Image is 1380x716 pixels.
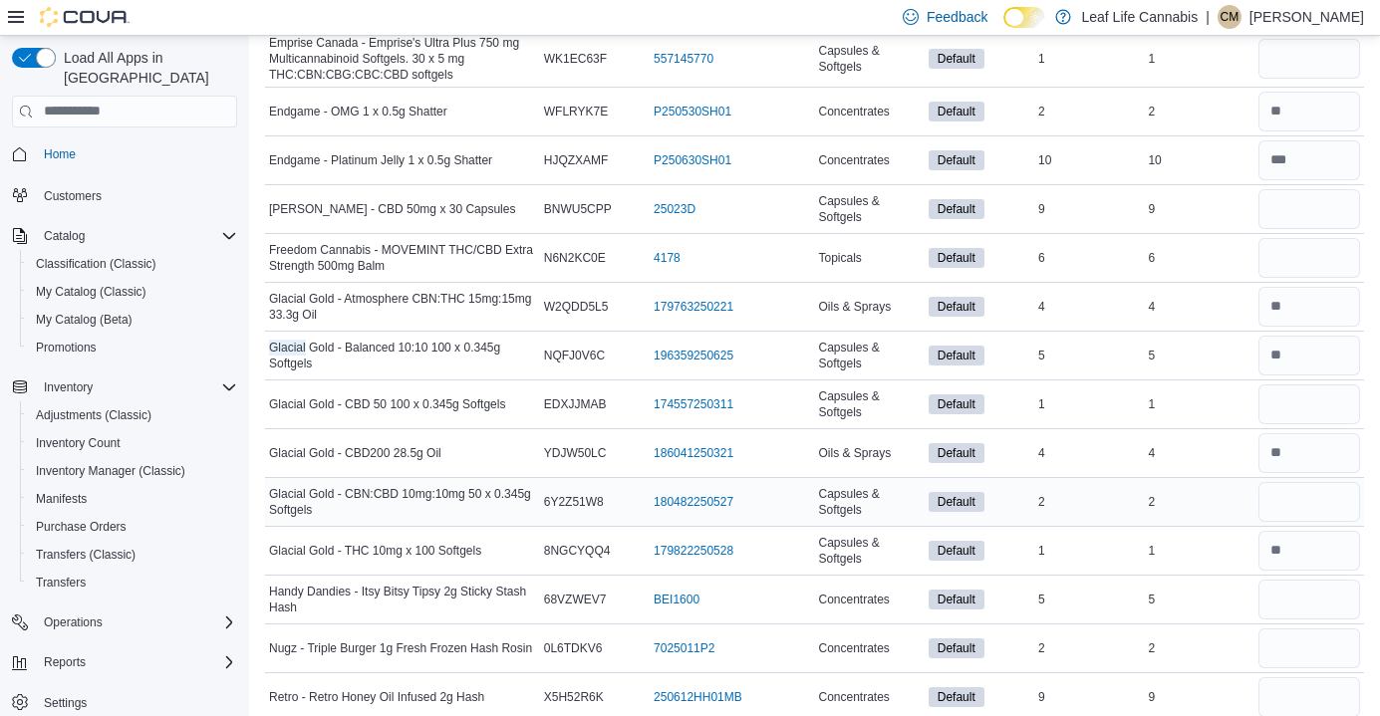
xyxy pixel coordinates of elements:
a: Home [36,142,84,166]
span: Glacial Gold - Atmosphere CBN:THC 15mg:15mg 33.3g Oil [269,291,536,323]
span: Capsules & Softgels [818,340,920,371]
span: [PERSON_NAME] - CBD 50mg x 30 Capsules [269,201,515,217]
button: Manifests [20,485,245,513]
span: Catalog [44,228,85,244]
span: Default [938,591,975,608]
div: 2 [1144,636,1253,660]
a: My Catalog (Beta) [28,308,140,332]
a: 557145770 [654,51,713,67]
span: Promotions [28,336,237,359]
span: Settings [36,690,237,715]
span: Glacial Gold - THC 10mg x 100 Softgels [269,543,481,559]
div: 2 [1144,100,1253,123]
span: Glacial Gold - CBN:CBD 10mg:10mg 50 x 0.345g Softgels [269,486,536,518]
span: My Catalog (Beta) [28,308,237,332]
span: Concentrates [818,640,889,656]
button: Promotions [20,334,245,361]
a: 179822250528 [654,543,733,559]
a: Manifests [28,487,95,511]
span: Capsules & Softgels [818,388,920,420]
span: Inventory [36,375,237,399]
div: 10 [1034,148,1144,172]
p: Leaf Life Cannabis [1081,5,1198,29]
span: Home [44,146,76,162]
div: 5 [1144,344,1253,367]
a: 4178 [654,250,681,266]
span: Manifests [28,487,237,511]
span: Default [929,150,984,170]
div: 4 [1144,441,1253,465]
span: Oils & Sprays [818,445,891,461]
span: Nugz - Triple Burger 1g Fresh Frozen Hash Rosin [269,640,532,656]
span: Capsules & Softgels [818,43,920,75]
a: 180482250527 [654,494,733,510]
span: BNWU5CPP [544,201,612,217]
span: WFLRYK7E [544,104,608,119]
span: Default [938,249,975,267]
span: Capsules & Softgels [818,193,920,225]
span: Transfers [28,571,237,595]
span: Default [938,298,975,316]
span: Default [938,444,975,462]
span: YDJW50LC [544,445,607,461]
button: Inventory [4,373,245,401]
span: Operations [36,610,237,634]
span: Default [929,492,984,512]
span: Purchase Orders [28,515,237,539]
button: Reports [36,650,94,674]
span: Reports [44,654,86,670]
span: Default [929,687,984,707]
input: Dark Mode [1003,7,1045,28]
span: Inventory Manager (Classic) [28,459,237,483]
span: Default [938,347,975,364]
span: X5H52R6K [544,689,604,705]
div: 1 [1144,539,1253,563]
button: Customers [4,180,245,209]
a: Inventory Count [28,431,129,455]
img: Cova [40,7,130,27]
span: Concentrates [818,592,889,607]
span: Transfers (Classic) [36,547,136,563]
span: Classification (Classic) [28,252,237,276]
span: Default [929,638,984,658]
div: 10 [1144,148,1253,172]
span: Glacial Gold - CBD 50 100 x 0.345g Softgels [269,396,505,412]
span: Dark Mode [1003,28,1004,29]
span: 6Y2Z51W8 [544,494,604,510]
span: Inventory Manager (Classic) [36,463,185,479]
a: P250630SH01 [654,152,731,168]
span: Settings [44,695,87,711]
p: | [1206,5,1210,29]
span: Default [938,395,975,413]
span: Customers [44,188,102,204]
p: [PERSON_NAME] [1249,5,1364,29]
button: My Catalog (Classic) [20,278,245,306]
span: W2QDD5L5 [544,299,609,315]
a: Customers [36,184,110,208]
span: Default [929,297,984,317]
span: Default [938,493,975,511]
span: Customers [36,182,237,207]
span: Default [929,443,984,463]
span: Default [929,49,984,69]
div: 1 [1034,47,1144,71]
button: Operations [4,608,245,636]
span: Promotions [36,340,97,356]
span: 8NGCYQQ4 [544,543,611,559]
span: Default [929,199,984,219]
div: 6 [1034,246,1144,270]
span: Manifests [36,491,87,507]
span: Capsules & Softgels [818,486,920,518]
span: Endgame - OMG 1 x 0.5g Shatter [269,104,447,119]
div: 9 [1034,685,1144,709]
span: Operations [44,614,103,630]
span: Default [929,541,984,561]
span: 68VZWEV7 [544,592,607,607]
button: Adjustments (Classic) [20,401,245,429]
a: Transfers [28,571,94,595]
div: 1 [1034,539,1144,563]
a: Inventory Manager (Classic) [28,459,193,483]
span: My Catalog (Beta) [36,312,133,328]
span: 0L6TDKV6 [544,640,603,656]
span: Default [938,50,975,68]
